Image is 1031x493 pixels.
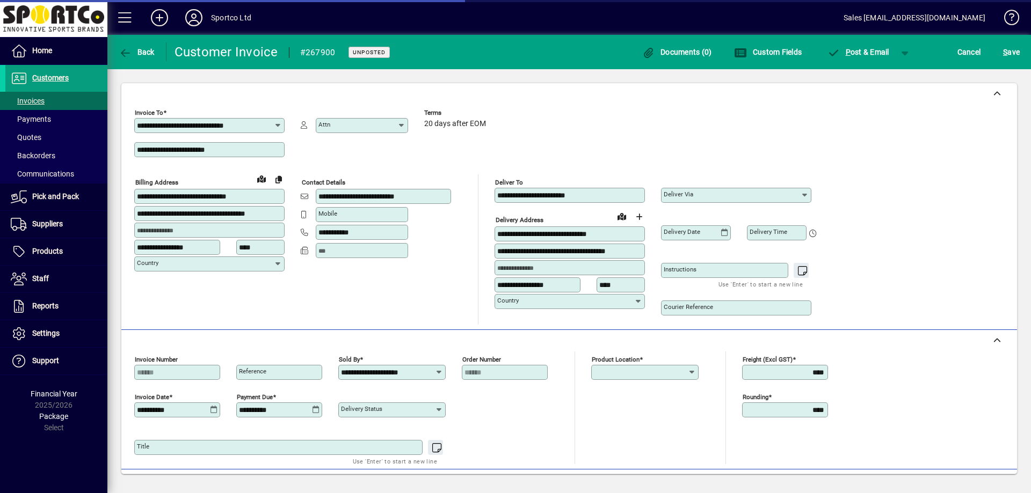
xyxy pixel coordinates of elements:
[142,8,177,27] button: Add
[318,121,330,128] mat-label: Attn
[1000,42,1022,62] button: Save
[1003,48,1007,56] span: S
[743,356,793,363] mat-label: Freight (excl GST)
[211,9,251,26] div: Sportco Ltd
[270,171,287,188] button: Copy to Delivery address
[353,455,437,467] mat-hint: Use 'Enter' to start a new line
[5,293,107,320] a: Reports
[32,247,63,255] span: Products
[353,49,386,56] span: Unposted
[957,43,981,61] span: Cancel
[31,389,77,398] span: Financial Year
[734,48,802,56] span: Custom Fields
[32,329,60,337] span: Settings
[39,412,68,421] span: Package
[664,303,713,311] mat-label: Courier Reference
[135,109,163,116] mat-label: Invoice To
[32,301,59,310] span: Reports
[827,48,889,56] span: ost & Email
[731,42,804,62] button: Custom Fields
[5,211,107,238] a: Suppliers
[237,393,273,401] mat-label: Payment due
[135,356,178,363] mat-label: Invoice number
[846,48,851,56] span: P
[743,393,768,401] mat-label: Rounding
[718,278,803,290] mat-hint: Use 'Enter' to start a new line
[5,266,107,292] a: Staff
[5,320,107,347] a: Settings
[750,228,787,236] mat-label: Delivery time
[300,44,336,61] div: #267900
[177,8,211,27] button: Profile
[5,128,107,146] a: Quotes
[239,367,266,375] mat-label: Reference
[592,356,640,363] mat-label: Product location
[253,170,270,187] a: View on map
[5,92,107,110] a: Invoices
[462,356,501,363] mat-label: Order number
[5,183,107,210] a: Pick and Pack
[11,170,74,178] span: Communications
[5,38,107,64] a: Home
[11,151,55,160] span: Backorders
[642,48,712,56] span: Documents (0)
[32,219,63,228] span: Suppliers
[844,9,985,26] div: Sales [EMAIL_ADDRESS][DOMAIN_NAME]
[822,42,895,62] button: Post & Email
[5,348,107,374] a: Support
[32,46,52,55] span: Home
[955,42,984,62] button: Cancel
[135,393,169,401] mat-label: Invoice date
[11,133,41,142] span: Quotes
[341,405,382,413] mat-label: Delivery status
[137,443,149,450] mat-label: Title
[175,43,278,61] div: Customer Invoice
[1003,43,1020,61] span: ave
[5,110,107,128] a: Payments
[424,109,489,116] span: Terms
[5,238,107,265] a: Products
[318,210,337,217] mat-label: Mobile
[497,297,519,304] mat-label: Country
[116,42,157,62] button: Back
[640,42,715,62] button: Documents (0)
[339,356,360,363] mat-label: Sold by
[5,146,107,165] a: Backorders
[32,356,59,365] span: Support
[137,259,158,267] mat-label: Country
[119,48,155,56] span: Back
[495,179,523,186] mat-label: Deliver To
[32,274,49,283] span: Staff
[32,192,79,201] span: Pick and Pack
[32,73,69,82] span: Customers
[11,97,45,105] span: Invoices
[5,165,107,183] a: Communications
[424,120,486,128] span: 20 days after EOM
[107,42,166,62] app-page-header-button: Back
[11,115,51,123] span: Payments
[664,190,693,198] mat-label: Deliver via
[996,2,1018,37] a: Knowledge Base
